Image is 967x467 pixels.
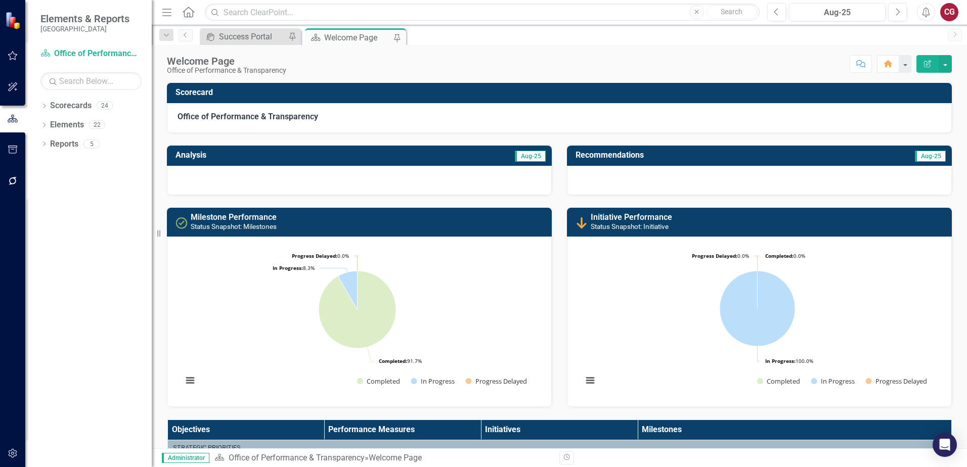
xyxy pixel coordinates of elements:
input: Search Below... [40,72,142,90]
path: In Progress, 1. [338,271,357,309]
text: 0.0% [692,252,749,259]
tspan: Completed: [765,252,794,259]
button: CG [940,3,958,21]
span: Elements & Reports [40,13,129,25]
text: 91.7% [379,357,422,364]
span: Administrator [162,453,209,463]
a: Milestone Performance [191,212,277,222]
tspan: Completed: [379,357,407,364]
button: Show In Progress [811,377,855,386]
button: Show Completed [357,377,400,386]
a: Reports [50,138,78,150]
button: Show Progress Delayed [866,377,928,386]
div: 24 [97,102,113,110]
h3: Recommendations [576,151,828,160]
div: Success Portal [219,30,286,43]
text: 0.0% [765,252,805,259]
text: 8.3% [273,264,315,271]
span: Aug-25 [915,151,946,162]
a: Success Portal [202,30,286,43]
button: Search [707,5,757,19]
div: Strategic Priorities [173,443,946,452]
div: Office of Performance & Transparency [167,67,286,74]
button: Show Progress Delayed [466,377,528,386]
div: Chart. Highcharts interactive chart. [178,245,541,396]
div: Chart. Highcharts interactive chart. [578,245,941,396]
a: Initiative Performance [591,212,672,222]
button: View chart menu, Chart [583,373,597,388]
button: View chart menu, Chart [183,373,197,388]
small: [GEOGRAPHIC_DATA] [40,25,129,33]
tspan: In Progress: [273,264,303,271]
img: Progress Delayed [576,217,588,229]
tspan: Progress Delayed: [692,252,737,259]
img: Completed [175,217,188,229]
svg: Interactive chart [578,245,937,396]
button: Show Completed [757,377,800,386]
button: Show In Progress [411,377,455,386]
div: Open Intercom Messenger [933,433,957,457]
span: Aug-25 [515,151,546,162]
img: ClearPoint Strategy [5,12,23,29]
path: Completed, 11. [319,271,396,348]
div: 22 [89,121,105,129]
div: » [214,452,552,464]
a: Elements [50,119,84,131]
a: Scorecards [50,100,92,112]
h3: Scorecard [175,88,947,97]
div: 5 [83,139,100,148]
div: Welcome Page [369,453,422,462]
tspan: Progress Delayed: [292,252,337,259]
path: In Progress, 2. [720,271,795,346]
small: Status Snapshot: Initiative [591,222,669,230]
small: Status Snapshot: Milestones [191,222,277,230]
div: Aug-25 [793,7,882,19]
a: Office of Performance & Transparency [229,453,365,462]
text: 100.0% [765,357,813,364]
svg: Interactive chart [178,245,537,396]
h3: Analysis [175,151,358,160]
button: Aug-25 [789,3,886,21]
input: Search ClearPoint... [205,4,760,21]
div: Welcome Page [324,31,391,44]
div: Welcome Page [167,56,286,67]
a: Office of Performance & Transparency [40,48,142,60]
span: Search [721,8,742,16]
tspan: In Progress: [765,357,796,364]
strong: Office of Performance & Transparency [178,112,318,121]
text: 0.0% [292,252,349,259]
